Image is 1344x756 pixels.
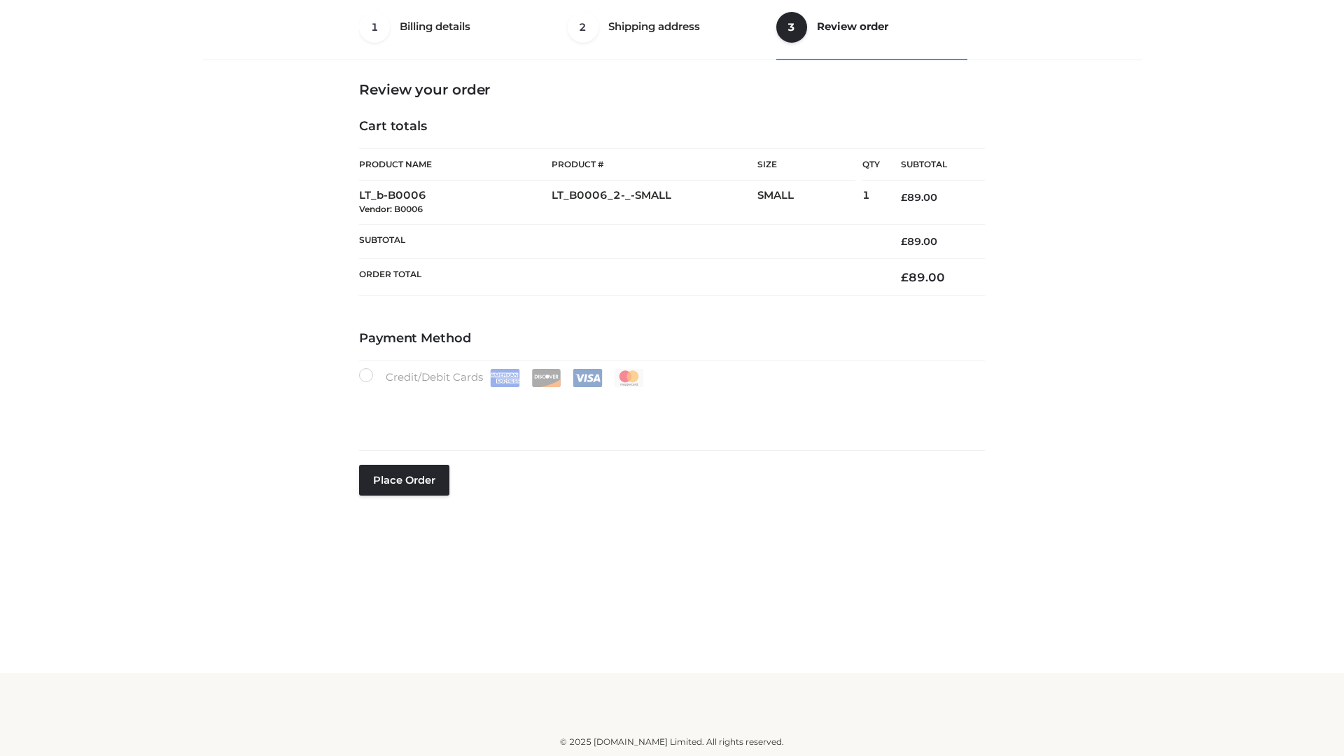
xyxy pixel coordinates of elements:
th: Subtotal [359,224,880,258]
td: SMALL [757,181,862,225]
button: Place order [359,465,449,496]
td: LT_B0006_2-_-SMALL [552,181,757,225]
th: Subtotal [880,149,985,181]
span: £ [901,270,909,284]
th: Order Total [359,259,880,296]
td: 1 [862,181,880,225]
bdi: 89.00 [901,235,937,248]
img: Amex [490,369,520,387]
bdi: 89.00 [901,270,945,284]
th: Size [757,149,855,181]
h3: Review your order [359,81,985,98]
img: Discover [531,369,561,387]
td: LT_b-B0006 [359,181,552,225]
small: Vendor: B0006 [359,204,423,214]
span: £ [901,235,907,248]
th: Product # [552,148,757,181]
h4: Payment Method [359,331,985,346]
span: £ [901,191,907,204]
label: Credit/Debit Cards [359,368,645,387]
h4: Cart totals [359,119,985,134]
div: © 2025 [DOMAIN_NAME] Limited. All rights reserved. [208,735,1136,749]
bdi: 89.00 [901,191,937,204]
img: Visa [573,369,603,387]
th: Product Name [359,148,552,181]
img: Mastercard [614,369,644,387]
th: Qty [862,148,880,181]
iframe: Secure payment input frame [356,384,982,435]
